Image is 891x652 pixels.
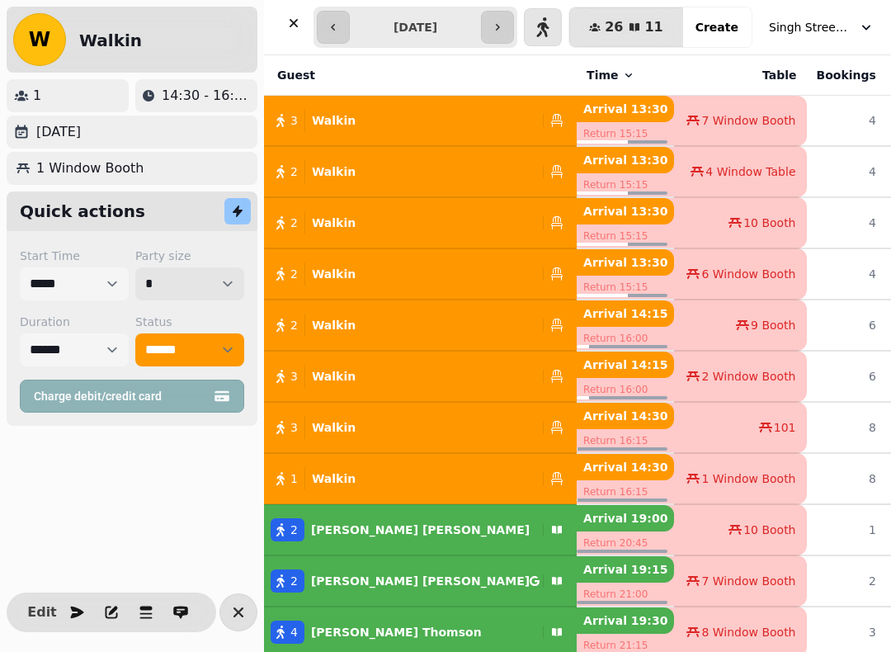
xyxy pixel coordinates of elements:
label: Start Time [20,248,129,264]
p: Return 15:15 [577,173,674,196]
button: 2Walkin [264,203,577,243]
td: 2 [807,555,886,607]
span: 1 [290,470,298,487]
p: Walkin [312,470,356,487]
span: 3 [290,368,298,385]
p: Arrival 14:15 [577,352,674,378]
button: Time [587,67,634,83]
th: Bookings [807,55,886,96]
button: Charge debit/credit card [20,380,244,413]
p: Arrival 13:30 [577,198,674,224]
span: Edit [32,606,52,619]
h2: Walkin [79,29,142,52]
td: 8 [807,402,886,453]
span: W [29,30,50,50]
p: Return 15:15 [577,276,674,299]
p: Arrival 14:30 [577,454,674,480]
button: 1Walkin [264,459,577,498]
button: 2[PERSON_NAME] [PERSON_NAME] [264,510,577,550]
span: 4 Window Table [705,163,795,180]
p: Arrival 19:30 [577,607,674,634]
p: Arrival 19:15 [577,556,674,583]
p: Return 21:00 [577,583,674,606]
p: 14:30 - 16:15 [162,86,251,106]
p: [PERSON_NAME] [PERSON_NAME] [311,522,530,538]
p: Walkin [312,368,356,385]
label: Status [135,314,244,330]
span: 10 Booth [743,215,795,231]
td: 4 [807,146,886,197]
span: 10 Booth [743,522,795,538]
span: 6 Window Booth [701,266,795,282]
p: Arrival 13:30 [577,96,674,122]
span: 8 Window Booth [701,624,795,640]
td: 6 [807,351,886,402]
p: Return 16:15 [577,429,674,452]
td: 8 [807,453,886,504]
span: 2 [290,215,298,231]
span: 2 [290,522,298,538]
p: Walkin [312,317,356,333]
p: Arrival 19:00 [577,505,674,532]
td: 4 [807,248,886,300]
span: Time [587,67,618,83]
p: Return 16:15 [577,480,674,503]
p: Return 15:15 [577,122,674,145]
span: 2 [290,573,298,589]
p: Arrival 13:30 [577,147,674,173]
span: 4 [290,624,298,640]
span: 7 Window Booth [701,573,795,589]
p: Walkin [312,112,356,129]
span: Charge debit/credit card [34,390,210,402]
p: Walkin [312,163,356,180]
th: Guest [264,55,577,96]
span: 101 [774,419,796,436]
button: 2Walkin [264,254,577,294]
button: 3Walkin [264,408,577,447]
td: 1 [807,504,886,555]
span: 1 Window Booth [701,470,795,487]
th: Table [674,55,806,96]
label: Party size [135,248,244,264]
p: Walkin [312,266,356,282]
p: Arrival 14:30 [577,403,674,429]
p: Walkin [312,419,356,436]
p: [PERSON_NAME] Thomson [311,624,482,640]
td: 4 [807,96,886,147]
p: Return 16:00 [577,327,674,350]
label: Duration [20,314,129,330]
button: 2611 [569,7,683,47]
span: 7 Window Booth [701,112,795,129]
p: Arrival 13:30 [577,249,674,276]
td: 4 [807,197,886,248]
button: Edit [26,596,59,629]
p: [DATE] [36,122,81,142]
p: 1 Window Booth [36,158,144,178]
p: Return 16:00 [577,378,674,401]
p: Walkin [312,215,356,231]
span: 2 Window Booth [701,368,795,385]
button: 2Walkin [264,152,577,191]
p: 1 [33,86,41,106]
span: 2 [290,163,298,180]
p: Return 20:45 [577,532,674,555]
p: [PERSON_NAME] [PERSON_NAME] [311,573,530,589]
button: 2[PERSON_NAME] [PERSON_NAME] [264,561,577,601]
span: 3 [290,419,298,436]
button: 2Walkin [264,305,577,345]
button: 4[PERSON_NAME] Thomson [264,612,577,652]
span: 2 [290,266,298,282]
span: 3 [290,112,298,129]
p: Return 15:15 [577,224,674,248]
button: 3Walkin [264,357,577,396]
p: Arrival 14:15 [577,300,674,327]
span: 9 Booth [751,317,795,333]
button: 3Walkin [264,101,577,140]
span: 2 [290,317,298,333]
td: 6 [807,300,886,351]
h2: Quick actions [20,200,145,223]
